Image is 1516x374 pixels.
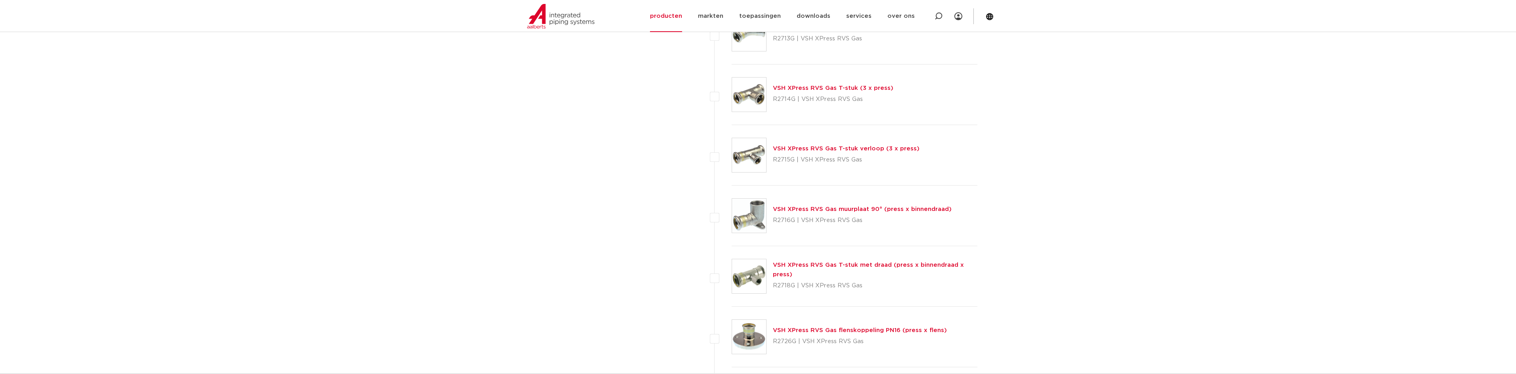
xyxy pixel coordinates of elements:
img: Thumbnail for VSH XPress RVS Gas T-stuk verloop (3 x press) [732,138,766,172]
img: Thumbnail for VSH XPress RVS Gas flenskoppeling PN16 (press x flens) [732,320,766,354]
img: Thumbnail for VSH XPress RVS Gas muurplaat 90° (press x binnendraad) [732,199,766,233]
p: R2715G | VSH XPress RVS Gas [773,154,920,166]
a: VSH XPress RVS Gas T-stuk met draad (press x binnendraad x press) [773,262,964,277]
p: R2714G | VSH XPress RVS Gas [773,93,893,106]
a: VSH XPress RVS Gas muurplaat 90° (press x binnendraad) [773,206,952,212]
p: R2716G | VSH XPress RVS Gas [773,214,952,227]
p: R2713G | VSH XPress RVS Gas [773,32,905,45]
img: Thumbnail for VSH XPress RVS Gas T-stuk (3 x press) [732,78,766,112]
img: Thumbnail for VSH XPress RVS Gas bocht 45° (2 x press) [732,17,766,51]
p: R2718G | VSH XPress RVS Gas [773,279,978,292]
a: VSH XPress RVS Gas flenskoppeling PN16 (press x flens) [773,327,947,333]
a: VSH XPress RVS Gas T-stuk verloop (3 x press) [773,146,920,152]
img: Thumbnail for VSH XPress RVS Gas T-stuk met draad (press x binnendraad x press) [732,259,766,293]
a: VSH XPress RVS Gas T-stuk (3 x press) [773,85,893,91]
p: R2726G | VSH XPress RVS Gas [773,335,947,348]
